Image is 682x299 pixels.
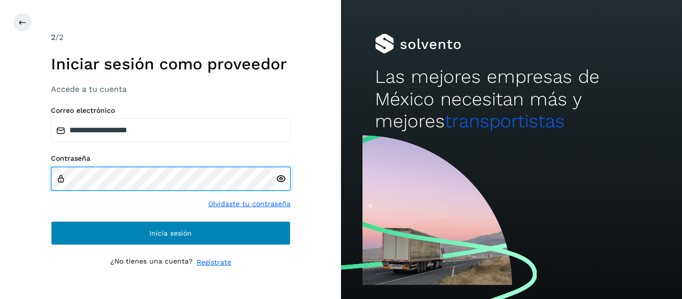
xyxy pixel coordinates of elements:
span: 2 [51,32,55,42]
button: Inicia sesión [51,221,291,245]
a: Olvidaste tu contraseña [208,199,291,209]
a: Regístrate [197,257,231,268]
h1: Iniciar sesión como proveedor [51,54,291,73]
span: Inicia sesión [149,230,192,237]
label: Correo electrónico [51,106,291,115]
h3: Accede a tu cuenta [51,84,291,94]
span: transportistas [445,110,565,132]
div: /2 [51,31,291,43]
p: ¿No tienes una cuenta? [110,257,193,268]
label: Contraseña [51,154,291,163]
h2: Las mejores empresas de México necesitan más y mejores [375,66,648,132]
